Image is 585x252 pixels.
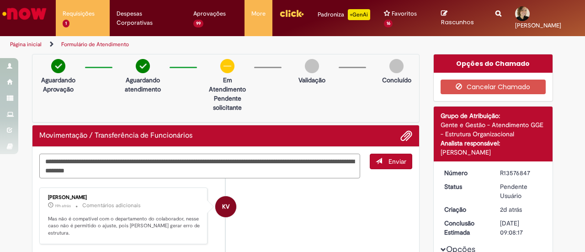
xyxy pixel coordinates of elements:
[437,219,494,237] dt: Conclusão Estimada
[500,182,542,200] div: Pendente Usuário
[400,130,412,142] button: Adicionar anexos
[389,59,404,73] img: img-circle-grey.png
[500,205,522,214] time: 29/09/2025 13:27:58
[441,120,546,139] div: Gente e Gestão - Atendimento GGE - Estrutura Organizacional
[500,205,542,214] div: 29/09/2025 13:27:58
[392,9,417,18] span: Favoritos
[48,195,200,200] div: [PERSON_NAME]
[441,111,546,120] div: Grupo de Atribuição:
[63,9,95,18] span: Requisições
[515,21,561,29] span: [PERSON_NAME]
[500,205,522,214] span: 2d atrás
[370,154,412,169] button: Enviar
[348,9,370,20] p: +GenAi
[55,203,71,209] span: 19h atrás
[61,41,129,48] a: Formulário de Atendimento
[441,139,546,148] div: Analista responsável:
[10,41,42,48] a: Página inicial
[7,36,383,53] ul: Trilhas de página
[251,9,266,18] span: More
[48,215,200,237] p: Mas não é compatível com o departamento do colaborador, nesse caso não é permitido o ajuste, pois...
[136,59,150,73] img: check-circle-green.png
[500,219,542,237] div: [DATE] 09:08:17
[441,18,474,27] span: Rascunhos
[63,20,69,27] span: 1
[441,148,546,157] div: [PERSON_NAME]
[382,75,411,85] p: Concluído
[36,75,80,94] p: Aguardando Aprovação
[437,205,494,214] dt: Criação
[51,59,65,73] img: check-circle-green.png
[193,20,203,27] span: 99
[220,59,234,73] img: circle-minus.png
[437,168,494,177] dt: Número
[318,9,370,20] div: Padroniza
[205,94,250,112] p: Pendente solicitante
[39,132,192,140] h2: Movimentação / Transferência de Funcionários Histórico de tíquete
[193,9,226,18] span: Aprovações
[298,75,325,85] p: Validação
[441,80,546,94] button: Cancelar Chamado
[1,5,48,23] img: ServiceNow
[305,59,319,73] img: img-circle-grey.png
[437,182,494,191] dt: Status
[222,196,229,218] span: KV
[55,203,71,209] time: 30/09/2025 15:13:58
[434,54,553,73] div: Opções do Chamado
[39,154,360,178] textarea: Digite sua mensagem aqui...
[205,75,250,94] p: Em Atendimento
[279,6,304,20] img: click_logo_yellow_360x200.png
[121,75,165,94] p: Aguardando atendimento
[117,9,180,27] span: Despesas Corporativas
[441,10,482,27] a: Rascunhos
[82,202,141,209] small: Comentários adicionais
[500,168,542,177] div: R13576847
[388,157,406,166] span: Enviar
[384,20,393,27] span: 16
[215,196,236,217] div: Karine Vieira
